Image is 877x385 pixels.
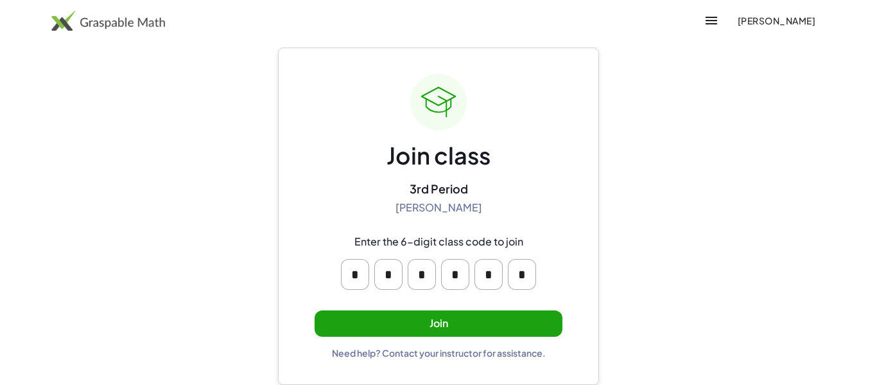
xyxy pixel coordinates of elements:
[737,15,815,26] span: [PERSON_NAME]
[727,9,826,32] button: [PERSON_NAME]
[354,235,523,249] div: Enter the 6-digit class code to join
[408,259,436,290] input: Please enter OTP character 3
[395,201,482,215] div: [PERSON_NAME]
[508,259,536,290] input: Please enter OTP character 6
[441,259,469,290] input: Please enter OTP character 4
[332,347,546,359] div: Need help? Contact your instructor for assistance.
[341,259,369,290] input: Please enter OTP character 1
[386,141,491,171] div: Join class
[410,181,468,196] div: 3rd Period
[315,310,562,337] button: Join
[374,259,403,290] input: Please enter OTP character 2
[474,259,503,290] input: Please enter OTP character 5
